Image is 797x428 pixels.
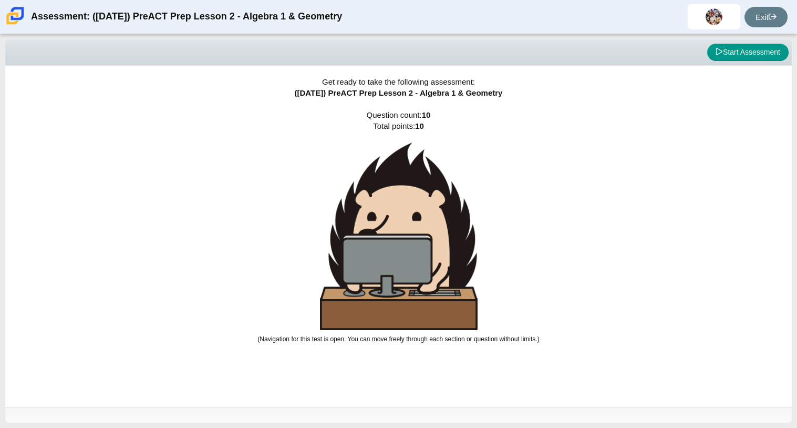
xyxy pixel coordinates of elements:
a: Carmen School of Science & Technology [4,19,26,28]
span: Question count: Total points: [257,110,539,343]
button: Start Assessment [707,44,789,62]
b: 10 [415,121,424,130]
img: hedgehog-behind-computer-large.png [320,142,478,330]
span: Get ready to take the following assessment: [322,77,475,86]
b: 10 [422,110,431,119]
img: Carmen School of Science & Technology [4,5,26,27]
a: Exit [744,7,788,27]
span: ([DATE]) PreACT Prep Lesson 2 - Algebra 1 & Geometry [295,88,503,97]
small: (Navigation for this test is open. You can move freely through each section or question without l... [257,335,539,343]
div: Assessment: ([DATE]) PreACT Prep Lesson 2 - Algebra 1 & Geometry [31,4,342,29]
img: nahiem.sellerswill.Aa7gSh [706,8,722,25]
